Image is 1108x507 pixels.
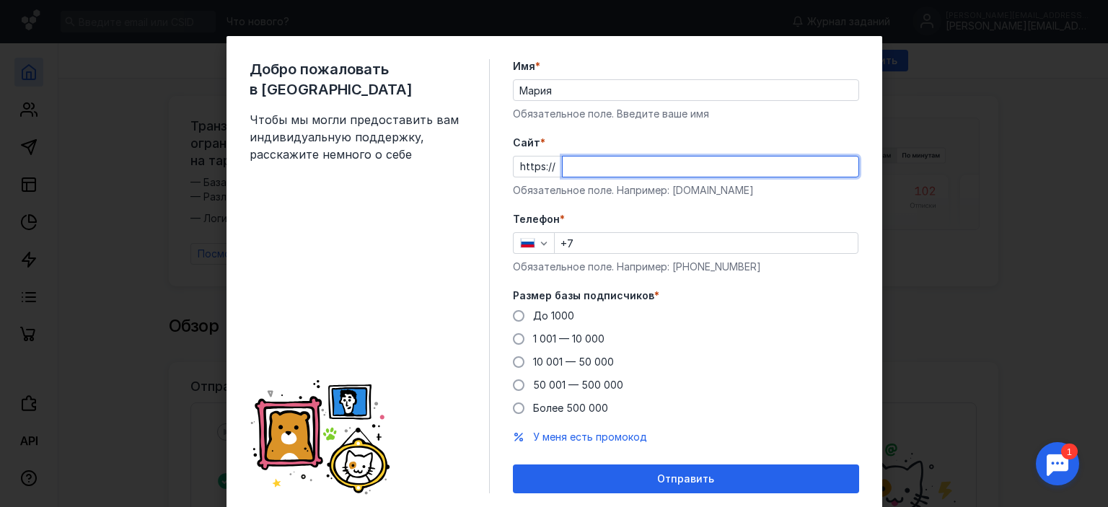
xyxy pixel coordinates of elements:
[533,332,604,345] span: 1 001 — 10 000
[657,473,714,485] span: Отправить
[533,402,608,414] span: Более 500 000
[513,260,859,274] div: Обязательное поле. Например: [PHONE_NUMBER]
[533,431,647,443] span: У меня есть промокод
[32,9,49,25] div: 1
[513,212,560,226] span: Телефон
[250,59,466,100] span: Добро пожаловать в [GEOGRAPHIC_DATA]
[533,379,623,391] span: 50 001 — 500 000
[533,309,574,322] span: До 1000
[513,464,859,493] button: Отправить
[513,136,540,150] span: Cайт
[513,59,535,74] span: Имя
[513,288,654,303] span: Размер базы подписчиков
[513,107,859,121] div: Обязательное поле. Введите ваше имя
[250,111,466,163] span: Чтобы мы могли предоставить вам индивидуальную поддержку, расскажите немного о себе
[513,183,859,198] div: Обязательное поле. Например: [DOMAIN_NAME]
[533,356,614,368] span: 10 001 — 50 000
[533,430,647,444] button: У меня есть промокод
